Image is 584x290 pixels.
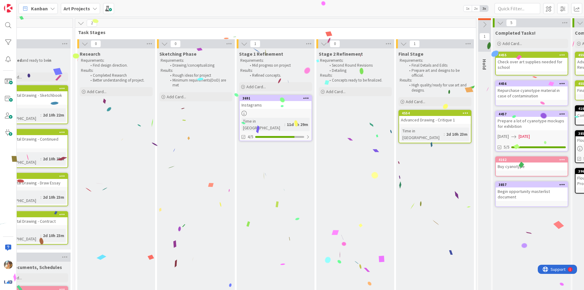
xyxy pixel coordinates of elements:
[406,68,471,78] li: Prepare art and designs to be official.
[41,232,66,239] div: 2d 10h 23m
[499,183,568,187] div: 3857
[496,81,568,86] div: 4456
[239,95,312,141] a: 3691InstagramsTime in [GEOGRAPHIC_DATA]:11d 9h 29m4/5
[504,144,509,150] span: 5/5
[240,101,311,109] div: Instagrams
[495,181,568,207] a: 3857Begin opportunity masterlist document
[31,5,48,12] span: Kanban
[41,194,66,201] div: 2d 10h 23m
[161,68,231,73] p: Results:
[13,1,28,8] span: Support
[496,111,568,130] div: 4457Prepare a lot of cyanotype mockups for exhibition
[246,73,311,78] li: Refined concepts.
[40,194,41,201] span: :
[242,96,311,100] div: 3691
[499,82,568,86] div: 4456
[240,68,311,73] p: Results:
[398,110,471,143] a: 4554Advanced Drawing - Critique 1Time in [GEOGRAPHIC_DATA]:2d 10h 23m
[480,5,488,12] span: 3x
[64,5,90,12] b: Art Projects
[519,133,530,140] span: [DATE]
[40,155,41,162] span: :
[240,96,311,101] div: 3691
[495,3,540,14] input: Quick Filter...
[167,78,231,88] li: Minimum requirements(DoD) are met
[406,99,425,104] span: Add Card...
[400,58,470,63] p: Requirements:
[87,78,152,83] li: Better understanding of project.
[496,182,568,187] div: 3857
[41,112,66,118] div: 2d 10h 22m
[495,111,568,152] a: 4457Prepare a lot of cyanotype mockups for exhibition[DATE][DATE]5/5
[402,111,471,115] div: 4554
[409,40,420,47] span: 1
[496,162,568,170] div: Buy cyanotype
[242,118,284,131] div: Time in [GEOGRAPHIC_DATA]
[246,63,311,68] li: Mid progress on project
[159,51,196,57] span: Sketching Phase
[240,96,311,109] div: 3691Instagrams
[40,232,41,239] span: :
[401,128,444,141] div: Time in [GEOGRAPHIC_DATA]
[41,155,66,162] div: 2d 10h 23m
[78,29,468,35] span: Task Stages
[498,133,509,140] span: [DATE]
[250,40,260,47] span: 1
[167,94,186,100] span: Add Card...
[400,78,470,83] p: Results:
[320,58,391,63] p: Requirements:
[4,260,12,269] img: JF
[87,63,152,68] li: Find design direction.
[499,112,568,116] div: 4457
[472,5,480,12] span: 2x
[495,52,568,75] a: 4455Check over art supplies needed for school
[506,19,516,26] span: 5
[495,30,536,36] span: Completed Tasks!
[167,63,231,68] li: Drawing/conceptualizing
[326,68,391,73] li: Detailing
[499,158,568,162] div: 4162
[444,131,445,138] span: :
[87,89,106,94] span: Add Card...
[496,157,568,170] div: 4162Buy cyanotype
[320,73,391,78] p: Results:
[240,58,311,63] p: Requirements:
[81,58,151,63] p: Requirements:
[284,121,285,128] span: :
[479,33,490,40] span: 1
[445,131,469,138] div: 2d 10h 23m
[399,110,471,124] div: 4554Advanced Drawing - Critique 1
[464,5,472,12] span: 1x
[496,157,568,162] div: 4162
[496,182,568,201] div: 3857Begin opportunity masterlist document
[496,52,568,71] div: 4455Check over art supplies needed for school
[496,117,568,130] div: Prepare a lot of cyanotype mockups for exhibition
[496,58,568,71] div: Check over art supplies needed for school
[81,68,151,73] p: Results:
[285,121,310,128] div: 11d 9h 29m
[330,40,340,47] span: 0
[495,156,568,176] a: 4162Buy cyanotype
[496,111,568,117] div: 4457
[496,52,568,58] div: 4455
[80,51,100,57] span: Research
[167,73,231,78] li: Rough ideas for project
[161,58,231,63] p: Requirements:
[239,51,283,57] span: Stage 1 Refinement
[319,51,363,57] span: Stage 2 Refinement
[326,89,346,94] span: Add Card...
[326,63,391,68] li: Second Round Revisions
[91,40,101,47] span: 0
[399,116,471,124] div: Advanced Drawing - Critique 1
[496,81,568,100] div: 4456Repurchase cyanotype material in case of contamination
[4,4,12,12] img: Visit kanbanzone.com
[246,84,266,89] span: Add Card...
[87,73,152,78] li: Completed Research
[399,110,471,116] div: 4554
[495,80,568,106] a: 4456Repurchase cyanotype material in case of contamination
[326,78,391,83] li: Concepts ready to be finalized.
[481,59,488,70] span: Hold
[406,63,471,68] li: Final Details and Edits
[502,41,522,46] span: Add Card...
[40,112,41,118] span: :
